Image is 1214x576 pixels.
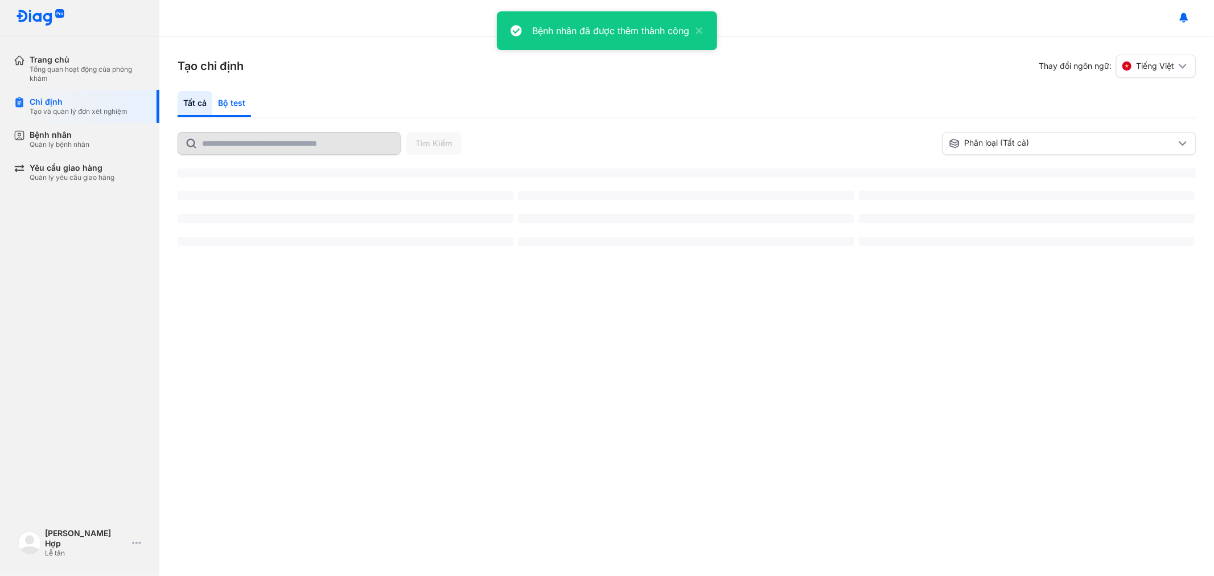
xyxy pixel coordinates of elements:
[178,58,244,74] h3: Tạo chỉ định
[30,97,127,107] div: Chỉ định
[16,9,65,27] img: logo
[859,237,1195,246] span: ‌
[45,549,127,558] div: Lễ tân
[518,191,854,200] span: ‌
[30,163,114,173] div: Yêu cầu giao hàng
[518,237,854,246] span: ‌
[518,214,854,223] span: ‌
[30,107,127,116] div: Tạo và quản lý đơn xét nghiệm
[532,24,689,38] div: Bệnh nhân đã được thêm thành công
[689,24,703,38] button: close
[406,132,462,155] button: Tìm Kiếm
[30,130,89,140] div: Bệnh nhân
[45,528,127,549] div: [PERSON_NAME] Hợp
[30,173,114,182] div: Quản lý yêu cầu giao hàng
[178,168,1196,178] span: ‌
[30,140,89,149] div: Quản lý bệnh nhân
[18,532,41,554] img: logo
[859,214,1195,223] span: ‌
[212,91,251,117] div: Bộ test
[178,237,513,246] span: ‌
[178,91,212,117] div: Tất cả
[859,191,1195,200] span: ‌
[30,55,146,65] div: Trang chủ
[30,65,146,83] div: Tổng quan hoạt động của phòng khám
[178,214,513,223] span: ‌
[178,191,513,200] span: ‌
[1039,55,1196,77] div: Thay đổi ngôn ngữ:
